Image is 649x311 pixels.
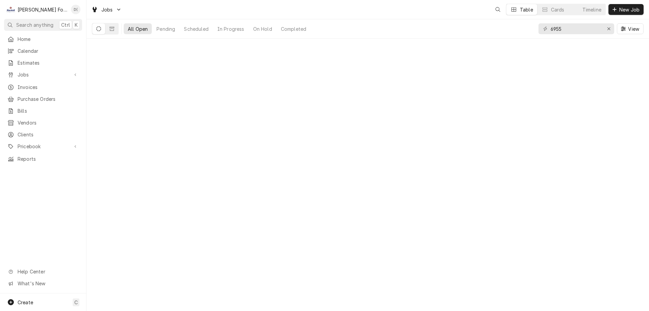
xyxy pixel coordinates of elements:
span: Clients [18,131,79,138]
span: Bills [18,107,79,114]
a: Reports [4,153,82,164]
a: Go to Pricebook [4,141,82,152]
a: Invoices [4,82,82,93]
span: Jobs [101,6,113,13]
div: Table [520,6,533,13]
span: What's New [18,280,78,287]
span: View [627,25,641,32]
div: Pending [157,25,175,32]
span: Ctrl [61,21,70,28]
span: Estimates [18,59,79,66]
span: New Job [618,6,641,13]
span: Home [18,36,79,43]
div: Timeline [582,6,601,13]
a: Estimates [4,57,82,68]
div: D( [71,5,80,14]
div: Completed [281,25,306,32]
button: View [617,23,644,34]
span: Purchase Orders [18,95,79,103]
a: Go to What's New [4,278,82,289]
div: Derek Testa (81)'s Avatar [71,5,80,14]
a: Calendar [4,45,82,57]
span: Create [18,299,33,305]
span: C [74,299,78,306]
div: On Hold [253,25,272,32]
span: Reports [18,155,79,162]
button: Search anythingCtrlK [4,19,82,31]
div: [PERSON_NAME] Food Equipment Service [18,6,67,13]
a: Vendors [4,117,82,128]
span: Help Center [18,268,78,275]
div: Cards [551,6,564,13]
a: Go to Help Center [4,266,82,277]
a: Bills [4,105,82,116]
a: Home [4,34,82,45]
button: Open search [492,4,503,15]
a: Clients [4,129,82,140]
button: New Job [608,4,644,15]
span: Invoices [18,84,79,91]
input: Keyword search [551,23,601,34]
span: Vendors [18,119,79,126]
div: M [6,5,16,14]
span: K [75,21,78,28]
span: Calendar [18,47,79,54]
div: Scheduled [184,25,208,32]
span: Search anything [16,21,53,28]
div: All Open [128,25,148,32]
div: Marshall Food Equipment Service's Avatar [6,5,16,14]
button: Erase input [603,23,614,34]
span: Jobs [18,71,69,78]
div: In Progress [217,25,244,32]
span: Pricebook [18,143,69,150]
a: Go to Jobs [89,4,124,15]
a: Go to Jobs [4,69,82,80]
a: Purchase Orders [4,93,82,105]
